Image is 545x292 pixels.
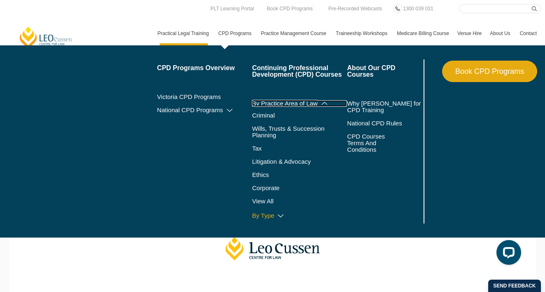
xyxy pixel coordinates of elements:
[214,21,257,45] a: CPD Programs
[252,65,347,78] a: Continuing Professional Development (CPD) Courses
[332,21,393,45] a: Traineeship Workshops
[490,237,524,271] iframe: LiveChat chat widget
[252,172,347,178] a: Ethics
[265,4,314,13] a: Book CPD Programs
[347,100,422,113] a: Why [PERSON_NAME] for CPD Training
[252,198,347,205] a: View All
[157,107,252,113] a: National CPD Programs
[453,21,486,45] a: Venue Hire
[486,21,515,45] a: About Us
[347,120,422,127] a: National CPD Rules
[19,26,73,49] a: [PERSON_NAME] Centre for Law
[252,212,347,219] a: By Type
[154,21,214,45] a: Practical Legal Training
[252,100,347,107] a: By Practice Area of Law
[401,4,435,13] a: 1300 039 031
[157,65,252,71] a: CPD Programs Overview
[403,6,433,12] span: 1300 039 031
[252,125,347,139] a: Wills, Trusts & Succession Planning
[252,158,347,165] a: Litigation & Advocacy
[257,21,332,45] a: Practice Management Course
[393,21,453,45] a: Medicare Billing Course
[252,145,326,152] a: Tax
[326,4,384,13] a: Pre-Recorded Webcasts
[252,185,347,191] a: Corporate
[347,133,401,153] a: CPD Courses Terms And Conditions
[157,94,252,100] a: Victoria CPD Programs
[347,65,422,78] a: About Our CPD Courses
[208,4,256,13] a: PLT Learning Portal
[442,61,537,82] a: Book CPD Programs
[252,112,347,119] a: Criminal
[516,21,541,45] a: Contact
